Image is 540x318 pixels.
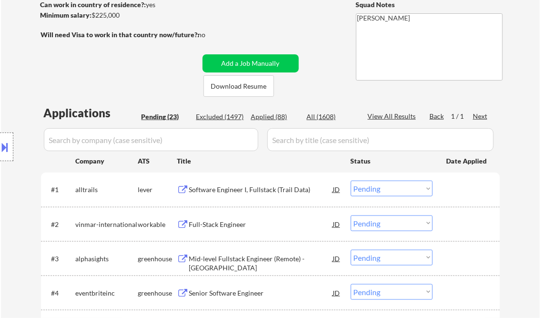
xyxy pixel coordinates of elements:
[41,10,199,20] div: $225,000
[51,288,68,298] div: #4
[332,181,342,198] div: JD
[451,112,473,121] div: 1 / 1
[189,254,333,273] div: Mid-level Fullstack Engineer (Remote) - [GEOGRAPHIC_DATA]
[198,30,225,40] div: no
[189,185,333,195] div: Software Engineer I, Fullstack (Trail Data)
[76,288,138,298] div: eventbriteinc
[189,220,333,229] div: Full-Stack Engineer
[430,112,445,121] div: Back
[76,254,138,264] div: alphasights
[267,128,494,151] input: Search by title (case sensitive)
[368,112,419,121] div: View All Results
[177,156,342,166] div: Title
[203,54,299,72] button: Add a Job Manually
[307,112,355,122] div: All (1608)
[189,288,333,298] div: Senior Software Engineer
[196,112,244,122] div: Excluded (1497)
[138,288,177,298] div: greenhouse
[447,156,489,166] div: Date Applied
[41,11,92,19] strong: Minimum salary:
[41,31,200,39] strong: Will need Visa to work in that country now/future?:
[332,250,342,267] div: JD
[332,284,342,301] div: JD
[41,0,146,9] strong: Can work in country of residence?:
[473,112,489,121] div: Next
[51,254,68,264] div: #3
[351,152,433,169] div: Status
[251,112,299,122] div: Applied (88)
[138,254,177,264] div: greenhouse
[204,75,274,97] button: Download Resume
[332,215,342,233] div: JD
